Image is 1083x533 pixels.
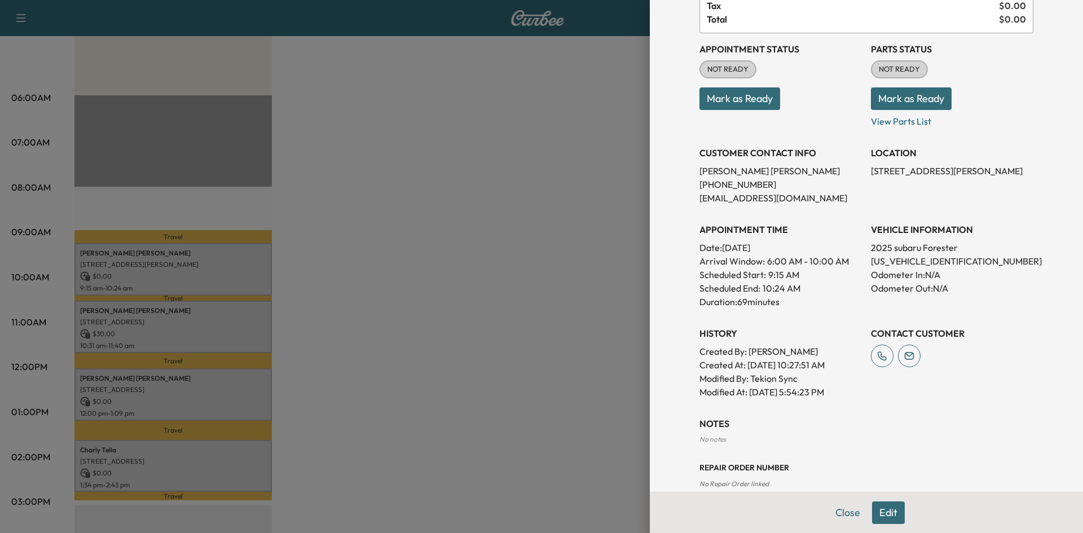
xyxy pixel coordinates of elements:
[699,164,862,178] p: [PERSON_NAME] [PERSON_NAME]
[871,87,952,110] button: Mark as Ready
[699,372,862,385] p: Modified By : Tekion Sync
[699,87,780,110] button: Mark as Ready
[699,462,1033,473] h3: Repair Order number
[699,435,1033,444] div: No notes
[999,12,1026,26] span: $ 0.00
[872,501,905,524] button: Edit
[763,281,800,295] p: 10:24 AM
[699,191,862,205] p: [EMAIL_ADDRESS][DOMAIN_NAME]
[699,178,862,191] p: [PHONE_NUMBER]
[701,64,755,75] span: NOT READY
[768,268,799,281] p: 9:15 AM
[699,241,862,254] p: Date: [DATE]
[871,281,1033,295] p: Odometer Out: N/A
[707,12,999,26] span: Total
[871,223,1033,236] h3: VEHICLE INFORMATION
[871,146,1033,160] h3: LOCATION
[871,268,1033,281] p: Odometer In: N/A
[699,479,769,488] span: No Repair Order linked
[699,417,1033,430] h3: NOTES
[871,254,1033,268] p: [US_VEHICLE_IDENTIFICATION_NUMBER]
[871,241,1033,254] p: 2025 subaru Forester
[767,254,849,268] span: 6:00 AM - 10:00 AM
[828,501,868,524] button: Close
[871,327,1033,340] h3: CONTACT CUSTOMER
[699,146,862,160] h3: CUSTOMER CONTACT INFO
[699,327,862,340] h3: History
[872,64,927,75] span: NOT READY
[699,268,766,281] p: Scheduled Start:
[699,358,862,372] p: Created At : [DATE] 10:27:51 AM
[699,42,862,56] h3: Appointment Status
[699,223,862,236] h3: APPOINTMENT TIME
[699,295,862,309] p: Duration: 69 minutes
[699,254,862,268] p: Arrival Window:
[699,385,862,399] p: Modified At : [DATE] 5:54:23 PM
[871,164,1033,178] p: [STREET_ADDRESS][PERSON_NAME]
[699,281,760,295] p: Scheduled End:
[871,110,1033,128] p: View Parts List
[871,42,1033,56] h3: Parts Status
[699,345,862,358] p: Created By : [PERSON_NAME]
